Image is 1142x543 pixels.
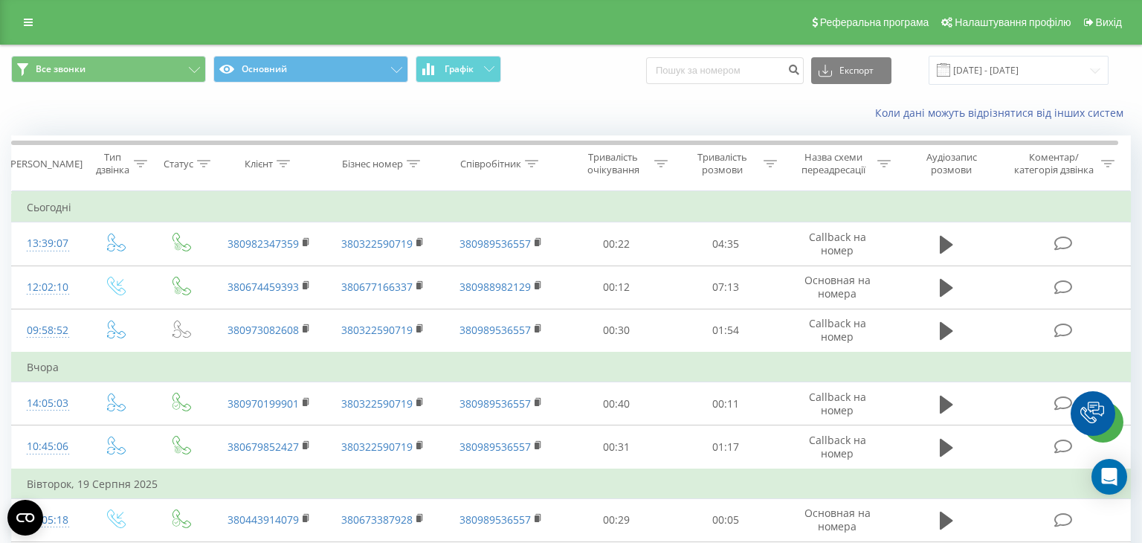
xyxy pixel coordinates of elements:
td: 00:12 [562,266,671,309]
a: 380443914079 [228,513,299,527]
td: Основная на номера [781,498,894,542]
span: Все звонки [36,63,86,75]
div: 13:39:07 [27,229,67,258]
td: 00:29 [562,498,671,542]
td: 00:22 [562,222,671,266]
div: Тип дзвінка [94,151,130,176]
td: 00:30 [562,309,671,353]
a: Коли дані можуть відрізнятися вiд інших систем [875,106,1131,120]
div: [PERSON_NAME] [7,158,83,170]
div: Тривалість розмови [685,151,760,176]
td: Callback на номер [781,425,894,469]
td: 01:54 [671,309,781,353]
td: 00:11 [671,382,781,425]
td: Вчора [12,353,1131,382]
a: 380989536557 [459,440,531,454]
td: Вівторок, 19 Серпня 2025 [12,469,1131,499]
div: 14:05:03 [27,389,67,418]
span: Реферальна програма [820,16,929,28]
div: 12:02:10 [27,273,67,302]
button: Графік [416,56,501,83]
div: Коментар/категорія дзвінка [1010,151,1097,176]
div: Назва схеми переадресації [794,151,874,176]
div: Open Intercom Messenger [1091,459,1127,495]
a: 380679852427 [228,440,299,454]
button: Open CMP widget [7,500,43,536]
td: Сьогодні [12,193,1131,222]
td: 07:13 [671,266,781,309]
td: Callback на номер [781,309,894,353]
a: 380322590719 [341,237,413,251]
div: 10:45:06 [27,432,67,461]
td: Callback на номер [781,222,894,266]
a: 380982347359 [228,237,299,251]
a: 380322590719 [341,323,413,337]
td: 00:40 [562,382,671,425]
div: Співробітник [460,158,521,170]
a: 380322590719 [341,396,413,411]
div: Аудіозапис розмови [908,151,996,176]
input: Пошук за номером [646,57,804,84]
a: 380989536557 [459,396,531,411]
div: Клієнт [245,158,273,170]
button: Експорт [811,57,891,84]
div: 19:05:18 [27,506,67,535]
span: Вихід [1096,16,1122,28]
button: Основний [213,56,408,83]
a: 380989536557 [459,513,531,527]
a: 380677166337 [341,280,413,294]
a: 380673387928 [341,513,413,527]
td: 01:17 [671,425,781,469]
td: Callback на номер [781,382,894,425]
div: 09:58:52 [27,316,67,345]
span: Графік [445,64,474,74]
button: Все звонки [11,56,206,83]
a: 380322590719 [341,440,413,454]
a: 380989536557 [459,237,531,251]
a: 380988982129 [459,280,531,294]
div: Бізнес номер [342,158,403,170]
td: 00:05 [671,498,781,542]
span: Налаштування профілю [955,16,1071,28]
a: 380970199901 [228,396,299,411]
td: 04:35 [671,222,781,266]
a: 380674459393 [228,280,299,294]
td: 00:31 [562,425,671,469]
div: Статус [164,158,193,170]
td: Основная на номера [781,266,894,309]
a: 380989536557 [459,323,531,337]
div: Тривалість очікування [575,151,651,176]
a: 380973082608 [228,323,299,337]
